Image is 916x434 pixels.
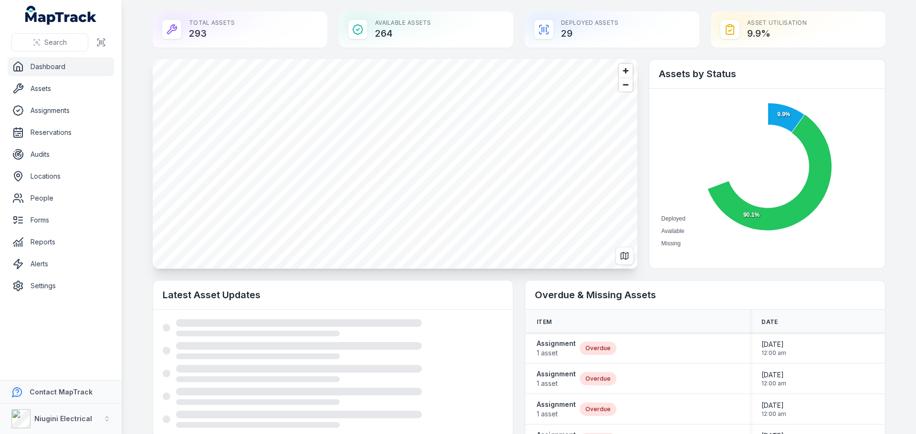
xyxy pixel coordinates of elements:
span: Missing [661,240,681,247]
a: Assignment1 asset [537,400,576,419]
a: Reports [8,232,114,252]
a: Audits [8,145,114,164]
canvas: Map [153,59,637,269]
a: Assignment1 asset [537,369,576,388]
a: Alerts [8,254,114,273]
strong: Assignment [537,339,576,348]
a: People [8,189,114,208]
strong: Assignment [537,369,576,379]
a: Assignment1 asset [537,339,576,358]
span: Search [44,38,67,47]
div: Overdue [580,403,616,416]
button: Zoom in [619,64,633,78]
div: Overdue [580,372,616,385]
time: 4/30/2025, 12:00:00 AM [761,370,786,387]
strong: Contact MapTrack [30,388,93,396]
span: [DATE] [761,340,786,349]
a: Assignments [8,101,114,120]
a: Dashboard [8,57,114,76]
button: Zoom out [619,78,633,91]
h2: Overdue & Missing Assets [535,288,875,302]
span: [DATE] [761,370,786,380]
span: 1 asset [537,379,576,388]
a: Locations [8,167,114,186]
span: [DATE] [761,401,786,410]
span: 1 asset [537,348,576,358]
strong: Assignment [537,400,576,409]
span: Date [761,318,778,326]
span: 1 asset [537,409,576,419]
strong: Niugini Electrical [34,414,92,423]
h2: Latest Asset Updates [163,288,503,302]
button: Switch to Map View [615,247,634,265]
time: 4/30/2025, 12:00:00 AM [761,401,786,418]
span: 12:00 am [761,380,786,387]
time: 4/30/2025, 12:00:00 AM [761,340,786,357]
button: Search [11,33,88,51]
span: Item [537,318,552,326]
span: Available [661,228,684,234]
a: Forms [8,211,114,230]
a: Assets [8,79,114,98]
a: Reservations [8,123,114,142]
a: Settings [8,276,114,295]
h2: Assets by Status [659,67,875,81]
span: Deployed [661,215,686,222]
div: Overdue [580,342,616,355]
span: 12:00 am [761,410,786,418]
span: 12:00 am [761,349,786,357]
a: MapTrack [25,6,97,25]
